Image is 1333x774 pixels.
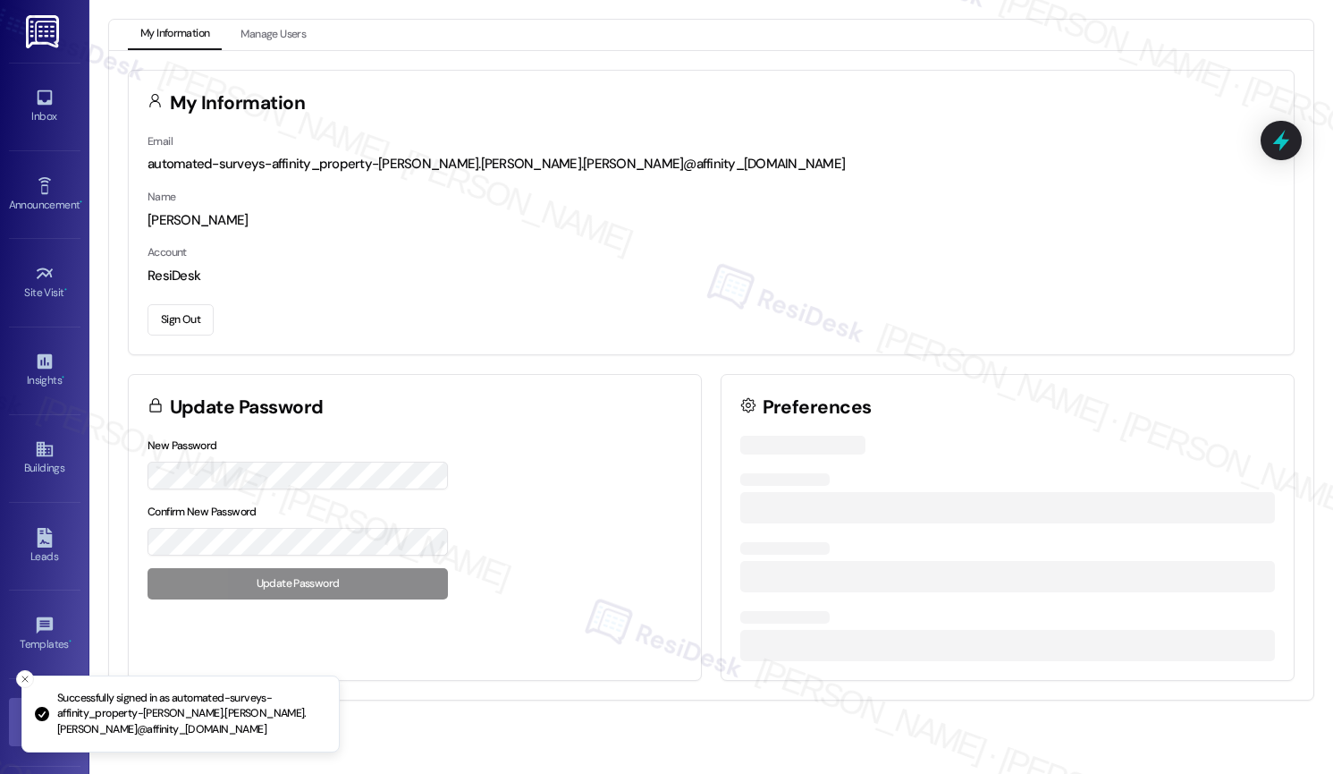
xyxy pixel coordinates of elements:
[9,698,80,746] a: Account
[148,134,173,149] label: Email
[57,691,325,738] p: Successfully signed in as automated-surveys-affinity_property-[PERSON_NAME].[PERSON_NAME].[PERSON...
[9,82,80,131] a: Inbox
[170,398,324,417] h3: Update Password
[9,434,80,482] a: Buildings
[148,155,1275,174] div: automated-surveys-affinity_property-[PERSON_NAME].[PERSON_NAME].[PERSON_NAME]@affinity_[DOMAIN_NAME]
[9,610,80,659] a: Templates •
[228,20,318,50] button: Manage Users
[148,438,217,453] label: New Password
[148,505,257,519] label: Confirm New Password
[128,20,222,50] button: My Information
[64,284,67,296] span: •
[80,196,82,208] span: •
[148,304,214,336] button: Sign Out
[9,346,80,395] a: Insights •
[26,15,63,48] img: ResiDesk Logo
[148,190,176,204] label: Name
[148,245,187,259] label: Account
[9,259,80,307] a: Site Visit •
[69,635,72,648] span: •
[62,371,64,384] span: •
[148,267,1275,285] div: ResiDesk
[170,94,306,113] h3: My Information
[763,398,872,417] h3: Preferences
[16,670,34,688] button: Close toast
[148,211,1275,230] div: [PERSON_NAME]
[9,523,80,571] a: Leads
